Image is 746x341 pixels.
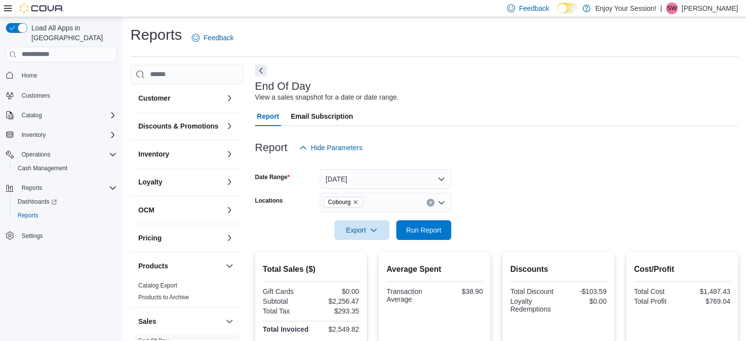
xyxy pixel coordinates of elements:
span: Reports [18,211,38,219]
span: Cobourg [324,197,363,208]
strong: Total Invoiced [263,325,309,333]
h2: Discounts [510,263,606,275]
span: Catalog Export [138,282,177,289]
div: $0.00 [561,297,607,305]
span: Dashboards [18,198,57,206]
h2: Cost/Profit [634,263,730,275]
button: OCM [224,204,235,216]
h3: Products [138,261,168,271]
span: Hide Parameters [311,143,362,153]
button: Catalog [2,108,121,122]
button: Next [255,65,267,77]
div: $2,549.82 [313,325,359,333]
nav: Complex example [6,64,117,268]
h3: OCM [138,205,154,215]
div: View a sales snapshot for a date or date range. [255,92,399,103]
label: Date Range [255,173,290,181]
span: Operations [22,151,51,158]
span: Settings [18,229,117,241]
button: Discounts & Promotions [138,121,222,131]
button: Customers [2,88,121,103]
button: Remove Cobourg from selection in this group [353,199,359,205]
h3: Sales [138,316,156,326]
div: Sarah Wilson [666,2,678,14]
button: Operations [18,149,54,160]
span: Dashboards [14,196,117,208]
h3: End Of Day [255,80,311,92]
button: [DATE] [320,169,451,189]
span: Settings [22,232,43,240]
img: Cova [20,3,64,13]
span: Reports [18,182,117,194]
button: Pricing [224,232,235,244]
button: Customer [224,92,235,104]
button: Pricing [138,233,222,243]
a: Customers [18,90,54,102]
button: Cash Management [10,161,121,175]
div: $1,487.43 [684,288,730,295]
button: Inventory [2,128,121,142]
button: Settings [2,228,121,242]
span: Cobourg [328,197,351,207]
h2: Total Sales ($) [263,263,359,275]
span: Operations [18,149,117,160]
a: Reports [14,210,42,221]
a: Settings [18,230,47,242]
span: Feedback [204,33,233,43]
button: Sales [224,315,235,327]
button: Inventory [224,148,235,160]
label: Locations [255,197,283,205]
div: Total Cost [634,288,680,295]
h3: Report [255,142,287,154]
a: Products to Archive [138,294,189,301]
a: Feedback [188,28,237,48]
a: Catalog Export [138,282,177,289]
span: Export [340,220,384,240]
span: Customers [22,92,50,100]
a: Dashboards [14,196,61,208]
button: Hide Parameters [295,138,366,157]
div: Products [130,280,243,307]
a: Cash Management [14,162,71,174]
button: Open list of options [437,199,445,207]
span: Inventory [22,131,46,139]
h3: Inventory [138,149,169,159]
span: Reports [14,210,117,221]
div: $293.35 [313,307,359,315]
button: Inventory [138,149,222,159]
span: Inventory [18,129,117,141]
a: Home [18,70,41,81]
input: Dark Mode [557,3,578,13]
div: $2,256.47 [313,297,359,305]
button: Discounts & Promotions [224,120,235,132]
button: Products [138,261,222,271]
div: Total Discount [510,288,556,295]
span: Email Subscription [291,106,353,126]
p: Enjoy Your Session! [595,2,657,14]
button: Customer [138,93,222,103]
h2: Average Spent [386,263,483,275]
h3: Customer [138,93,170,103]
h3: Loyalty [138,177,162,187]
button: Reports [2,181,121,195]
div: -$103.59 [561,288,607,295]
button: Loyalty [138,177,222,187]
span: Reports [22,184,42,192]
span: Customers [18,89,117,102]
span: Dark Mode [557,13,558,14]
div: $769.04 [684,297,730,305]
button: Clear input [427,199,435,207]
span: Products to Archive [138,293,189,301]
span: Home [22,72,37,79]
a: Dashboards [10,195,121,209]
button: Reports [18,182,46,194]
button: Operations [2,148,121,161]
h3: Discounts & Promotions [138,121,218,131]
span: Catalog [18,109,117,121]
div: Loyalty Redemptions [510,297,556,313]
span: Home [18,69,117,81]
span: Load All Apps in [GEOGRAPHIC_DATA] [27,23,117,43]
div: Transaction Average [386,288,433,303]
button: Reports [10,209,121,222]
span: Report [257,106,279,126]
